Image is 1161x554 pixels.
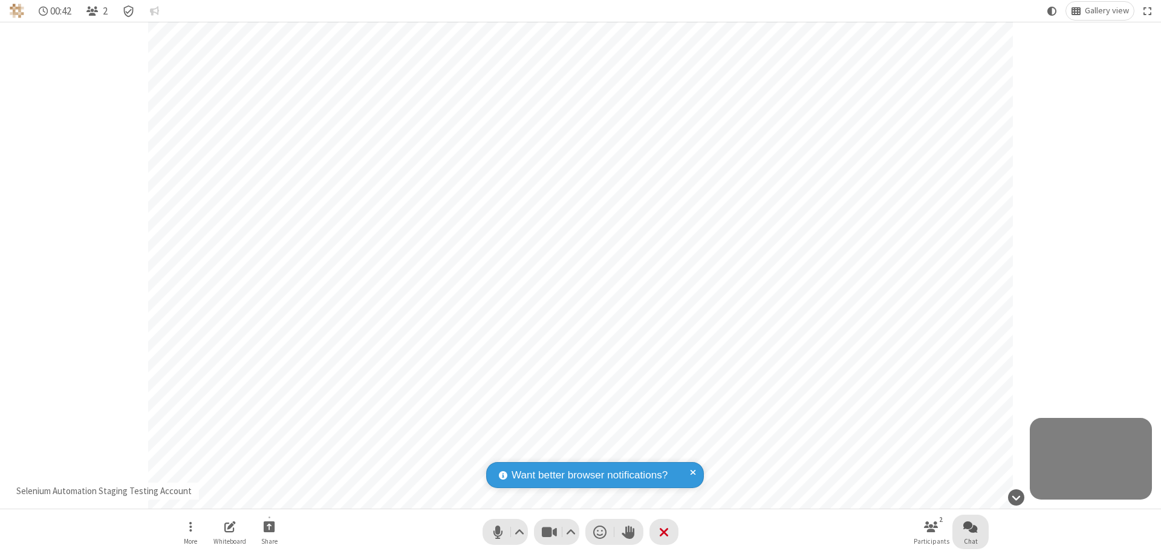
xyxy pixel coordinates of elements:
[1066,2,1134,20] button: Change layout
[145,2,164,20] button: Conversation
[10,4,24,18] img: QA Selenium DO NOT DELETE OR CHANGE
[81,2,112,20] button: Open participant list
[1085,6,1129,16] span: Gallery view
[952,515,989,549] button: Open chat
[12,484,197,498] div: Selenium Automation Staging Testing Account
[913,515,949,549] button: Open participant list
[585,519,614,545] button: Send a reaction
[649,519,678,545] button: Leave meeting
[914,538,949,545] span: Participants
[614,519,643,545] button: Raise hand
[1003,483,1029,512] button: Hide
[534,519,579,545] button: Stop video (⌘+Shift+V)
[103,5,108,17] span: 2
[563,519,579,545] button: Video setting
[117,2,140,20] div: Meeting details Encryption enabled
[964,538,978,545] span: Chat
[1042,2,1062,20] button: Using system theme
[936,514,946,525] div: 2
[172,515,209,549] button: Open menu
[34,2,77,20] div: Timer
[512,468,668,483] span: Want better browser notifications?
[1139,2,1157,20] button: Fullscreen
[50,5,71,17] span: 00:42
[261,538,278,545] span: Share
[251,515,287,549] button: Start sharing
[213,538,246,545] span: Whiteboard
[184,538,197,545] span: More
[212,515,248,549] button: Open shared whiteboard
[512,519,528,545] button: Audio settings
[483,519,528,545] button: Mute (⌘+Shift+A)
